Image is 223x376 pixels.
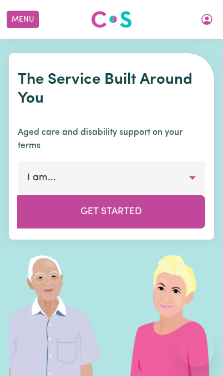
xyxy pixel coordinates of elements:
button: Menu [7,11,39,28]
button: Get Started [17,195,205,228]
p: Aged care and disability support on your terms [18,126,205,153]
iframe: Button to launch messaging window [179,332,214,367]
h1: The Service Built Around You [18,71,205,108]
img: Careseekers logo [91,9,132,29]
button: My Account [195,10,219,29]
button: I am... [18,161,205,195]
a: Careseekers logo [91,7,132,32]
